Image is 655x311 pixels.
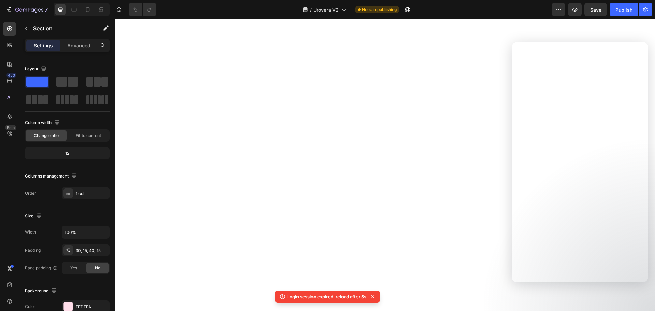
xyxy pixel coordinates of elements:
div: Width [25,229,36,235]
p: Advanced [67,42,90,49]
span: / [310,6,312,13]
input: Auto [62,226,109,238]
iframe: Design area [115,19,655,311]
iframe: Intercom live chat [632,278,648,294]
div: Undo/Redo [129,3,156,16]
div: Padding [25,247,41,253]
div: Columns management [25,172,78,181]
div: Size [25,212,43,221]
div: Page padding [25,265,58,271]
iframe: Intercom live chat [512,42,648,282]
button: Save [584,3,607,16]
span: Save [590,7,601,13]
span: Yes [70,265,77,271]
div: 30, 15, 40, 15 [76,248,108,254]
span: Need republishing [362,6,397,13]
div: Order [25,190,36,196]
span: Urovera V2 [313,6,339,13]
div: Publish [615,6,632,13]
p: Settings [34,42,53,49]
p: Section [33,24,89,32]
div: Color [25,303,35,310]
div: Beta [5,125,16,130]
div: FFDEEA [76,304,108,310]
span: Change ratio [34,132,59,139]
div: Column width [25,118,61,127]
div: Layout [25,65,48,74]
div: 1 col [76,190,108,197]
button: Publish [610,3,638,16]
span: Fit to content [76,132,101,139]
p: 7 [45,5,48,14]
button: 7 [3,3,51,16]
span: No [95,265,100,271]
div: Background [25,286,58,296]
div: 12 [26,149,108,158]
p: Login session expired, reload after 5s [287,293,366,300]
div: 450 [6,73,16,78]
